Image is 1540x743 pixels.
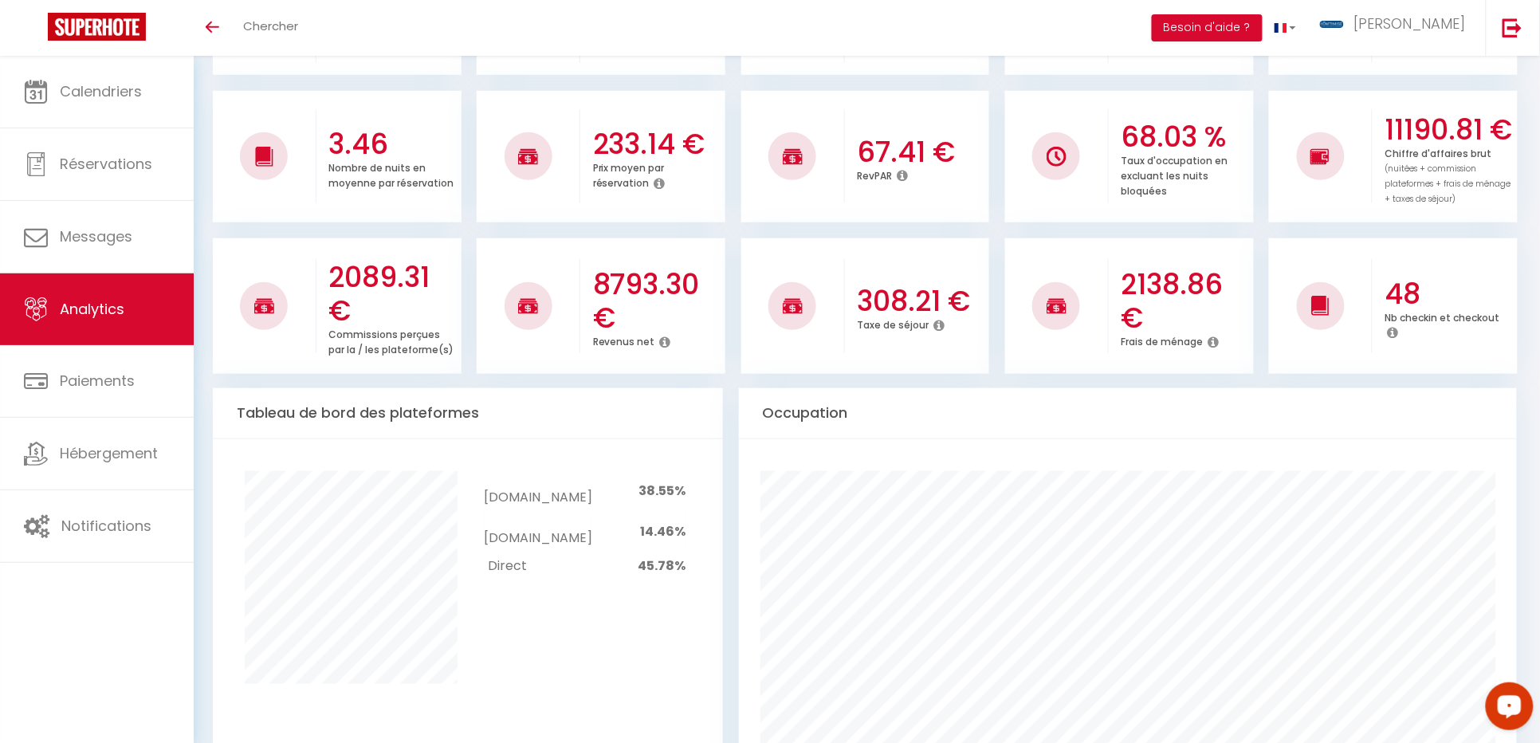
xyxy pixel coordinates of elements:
span: Analytics [60,299,124,319]
span: Notifications [61,516,151,536]
button: Besoin d'aide ? [1152,14,1263,41]
p: Chiffre d'affaires brut [1385,143,1511,206]
span: Calendriers [60,81,142,101]
img: ... [1320,21,1344,28]
p: Commissions perçues par la / les plateforme(s) [328,324,454,356]
div: Tableau de bord des plateformes [213,388,723,438]
p: Taux d'occupation en excluant les nuits bloquées [1121,151,1228,198]
div: Occupation [739,388,1517,438]
img: NO IMAGE [1047,147,1067,167]
span: 45.78% [638,556,686,575]
span: Chercher [243,18,298,34]
p: Prix moyen par réservation [593,158,665,190]
p: Taxe de séjour [857,315,929,332]
h3: 48 [1385,277,1514,311]
h3: 308.21 € [857,285,985,318]
p: RevPAR [857,166,892,183]
p: Nombre de nuits en moyenne par réservation [328,158,454,190]
img: NO IMAGE [1310,147,1330,166]
p: Frais de ménage [1121,332,1203,348]
span: Messages [60,226,132,246]
img: logout [1503,18,1522,37]
p: Nombre moyen de voyageurs par réservation [1385,10,1477,57]
h3: 67.41 € [857,136,985,169]
p: Revenus net [593,332,655,348]
span: [PERSON_NAME] [1354,14,1466,33]
span: Hébergement [60,443,158,463]
h3: 68.03 % [1121,120,1249,154]
span: 38.55% [638,482,686,500]
h3: 8793.30 € [593,268,721,335]
p: Nb checkin et checkout [1385,308,1500,324]
td: Direct [484,552,591,580]
img: Super Booking [48,13,146,41]
h3: 233.14 € [593,128,721,161]
td: [DOMAIN_NAME] [484,471,591,512]
span: Réservations [60,154,152,174]
h3: 3.46 [328,128,457,161]
h3: 11190.81 € [1385,113,1514,147]
td: [DOMAIN_NAME] [484,511,591,552]
span: (nuitées + commission plateformes + frais de ménage + taxes de séjour) [1385,163,1511,205]
span: Paiements [60,371,135,391]
iframe: LiveChat chat widget [1473,676,1540,743]
span: 14.46% [640,522,686,541]
h3: 2138.86 € [1121,268,1249,335]
h3: 2089.31 € [328,261,457,328]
